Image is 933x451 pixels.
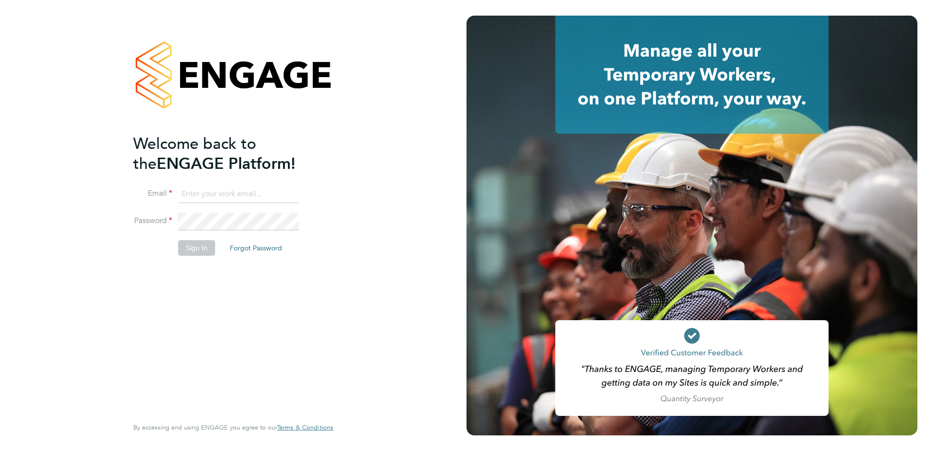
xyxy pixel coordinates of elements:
[178,240,215,256] button: Sign In
[133,216,172,226] label: Password
[277,424,333,431] a: Terms & Conditions
[133,423,333,431] span: By accessing and using ENGAGE you agree to our
[133,134,324,174] h2: ENGAGE Platform!
[277,423,333,431] span: Terms & Conditions
[133,188,172,199] label: Email
[178,185,299,203] input: Enter your work email...
[133,134,256,173] span: Welcome back to the
[222,240,290,256] button: Forgot Password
